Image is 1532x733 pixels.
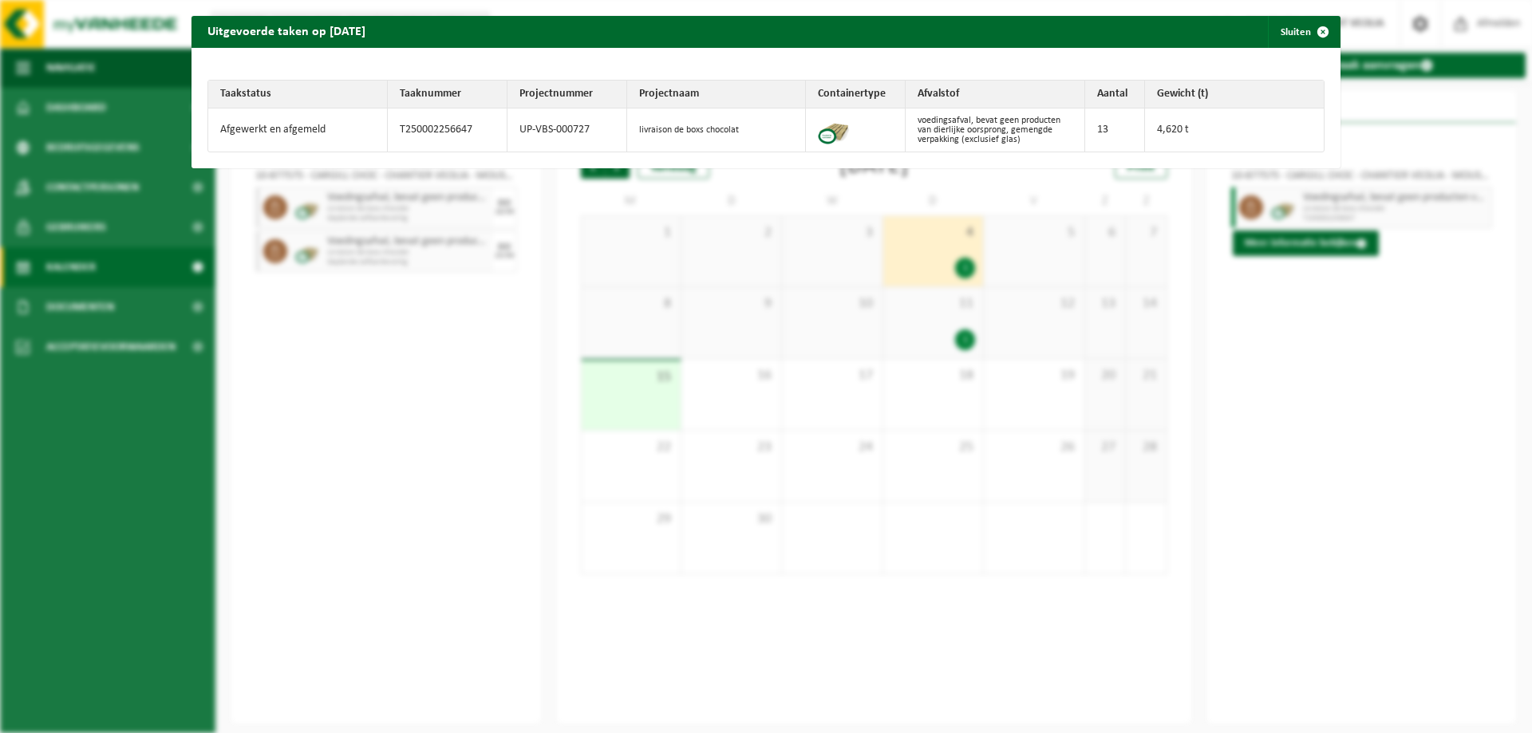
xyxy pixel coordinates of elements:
[627,108,807,152] td: livraison de boxs chocolat
[388,81,507,108] th: Taaknummer
[1085,108,1145,152] td: 13
[806,81,906,108] th: Containertype
[1145,81,1325,108] th: Gewicht (t)
[1085,81,1145,108] th: Aantal
[906,108,1085,152] td: voedingsafval, bevat geen producten van dierlijke oorsprong, gemengde verpakking (exclusief glas)
[507,81,627,108] th: Projectnummer
[1145,108,1325,152] td: 4,620 t
[627,81,807,108] th: Projectnaam
[208,108,388,152] td: Afgewerkt en afgemeld
[208,81,388,108] th: Taakstatus
[906,81,1085,108] th: Afvalstof
[388,108,507,152] td: T250002256647
[507,108,627,152] td: UP-VBS-000727
[818,112,850,144] img: PB-CU
[1268,16,1339,48] button: Sluiten
[191,16,381,46] h2: Uitgevoerde taken op [DATE]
